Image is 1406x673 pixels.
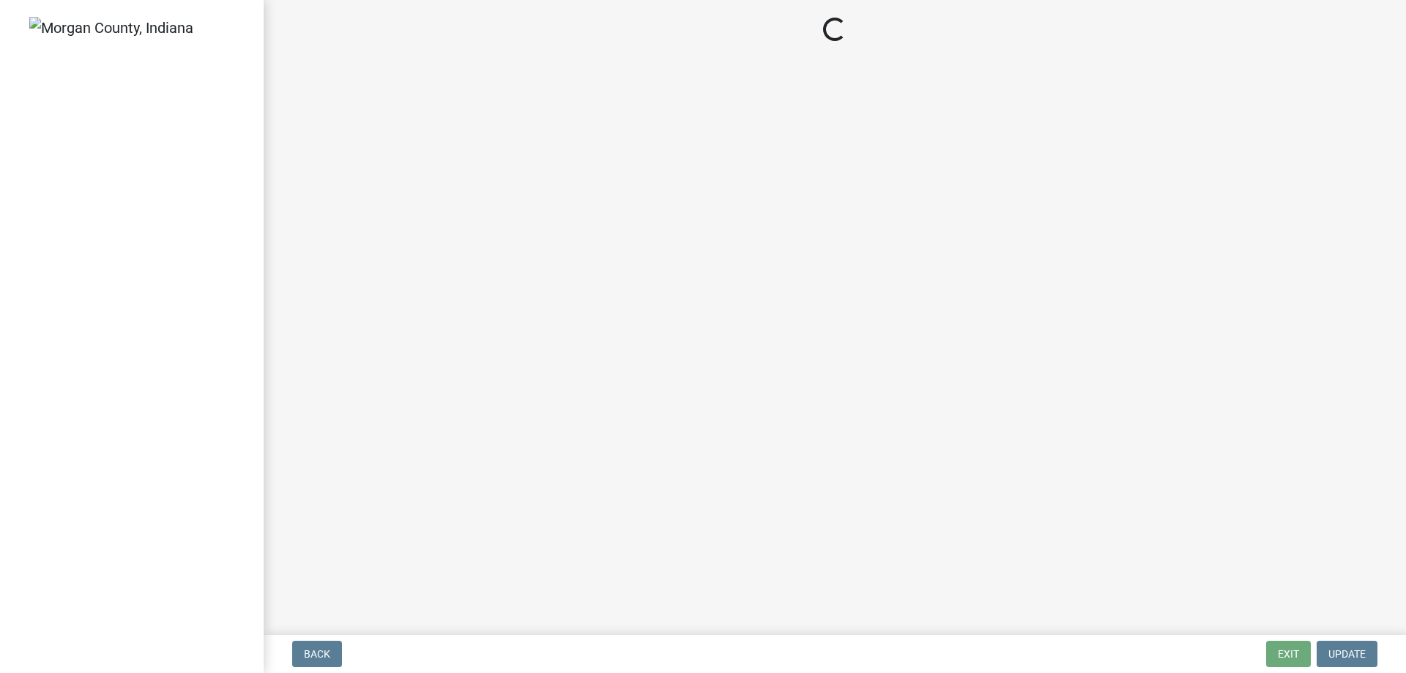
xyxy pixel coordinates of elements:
[1317,641,1377,667] button: Update
[304,648,330,660] span: Back
[29,17,193,39] img: Morgan County, Indiana
[292,641,342,667] button: Back
[1328,648,1366,660] span: Update
[1266,641,1311,667] button: Exit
